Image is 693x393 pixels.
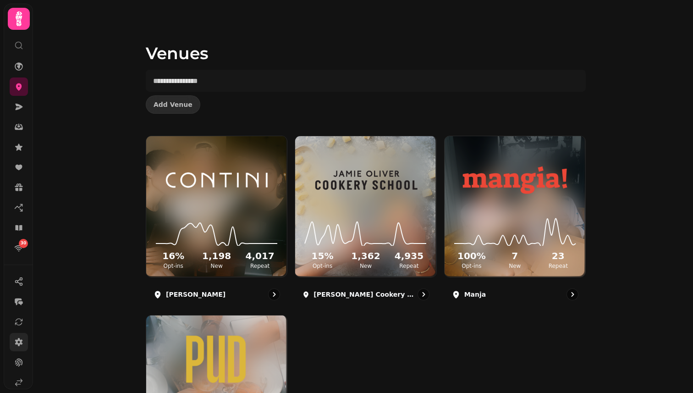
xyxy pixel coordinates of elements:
img: Contini [164,150,269,209]
p: Repeat [240,262,280,270]
p: Manja [464,290,486,299]
svg: go to [269,290,279,299]
h2: 16 % [154,249,193,262]
a: Jamie Oliver Cookery SchoolJamie Oliver Cookery School15%Opt-ins1,362New4,935Repeat[PERSON_NAME] ... [295,136,436,308]
p: Opt-ins [302,262,342,270]
h2: 23 [539,249,578,262]
p: [PERSON_NAME] Cookery School [313,290,413,299]
p: New [197,262,236,270]
span: Add Venue [154,101,192,108]
p: Repeat [539,262,578,270]
p: New [495,262,534,270]
h2: 15 % [302,249,342,262]
p: New [346,262,385,270]
p: Opt-ins [452,262,491,270]
img: Manja [462,150,568,209]
a: ManjaManja100%Opt-ins7New23RepeatManja [444,136,586,308]
svg: go to [419,290,428,299]
p: Opt-ins [154,262,193,270]
img: Pud [164,330,269,389]
svg: go to [568,290,577,299]
h2: 100 % [452,249,491,262]
p: Repeat [389,262,429,270]
a: ContiniContini16%Opt-ins1,198New4,017Repeat[PERSON_NAME] [146,136,287,308]
h2: 4,935 [389,249,429,262]
h2: 4,017 [240,249,280,262]
h1: Venues [146,22,586,62]
a: 30 [10,239,28,257]
h2: 7 [495,249,534,262]
img: Jamie Oliver Cookery School [313,150,418,209]
h2: 1,362 [346,249,385,262]
h2: 1,198 [197,249,236,262]
span: 30 [21,240,27,247]
p: [PERSON_NAME] [166,290,225,299]
button: Add Venue [146,95,200,114]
